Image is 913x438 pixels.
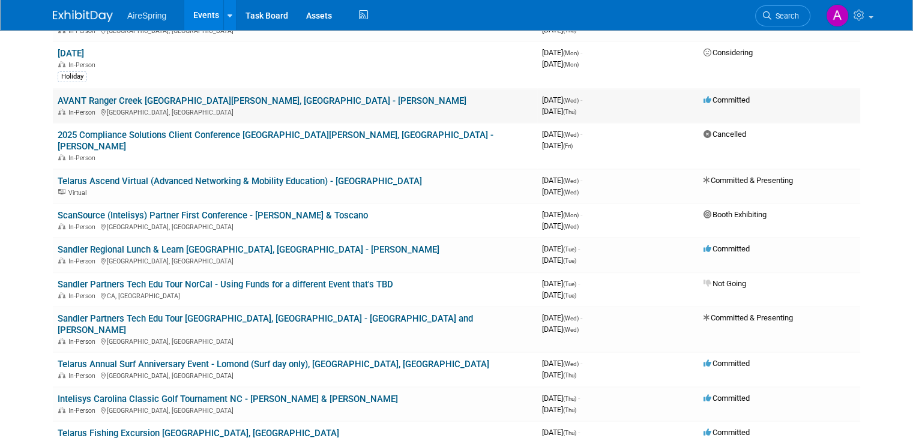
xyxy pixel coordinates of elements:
img: ExhibitDay [53,10,113,22]
span: Search [771,11,799,20]
span: Cancelled [704,130,746,139]
span: [DATE] [542,141,573,150]
img: Angie Handal [826,4,849,27]
span: [DATE] [542,59,579,68]
span: (Tue) [563,281,576,287]
span: Committed [704,244,750,253]
span: Committed [704,359,750,368]
span: - [580,48,582,57]
span: In-Person [68,154,99,162]
img: In-Person Event [58,109,65,115]
span: [DATE] [542,210,582,219]
div: [GEOGRAPHIC_DATA], [GEOGRAPHIC_DATA] [58,336,532,346]
span: [DATE] [542,279,580,288]
span: (Mon) [563,50,579,56]
img: In-Person Event [58,257,65,263]
span: [DATE] [542,48,582,57]
span: [DATE] [542,25,576,34]
span: (Wed) [563,189,579,196]
span: [DATE] [542,176,582,185]
a: AVANT Ranger Creek [GEOGRAPHIC_DATA][PERSON_NAME], [GEOGRAPHIC_DATA] - [PERSON_NAME] [58,95,466,106]
span: Committed [704,394,750,403]
span: In-Person [68,61,99,69]
span: - [580,210,582,219]
span: AireSpring [127,11,166,20]
span: - [580,95,582,104]
div: CA, [GEOGRAPHIC_DATA] [58,290,532,300]
span: (Mon) [563,212,579,218]
span: - [580,359,582,368]
span: - [580,176,582,185]
a: Sandler Partners Tech Edu Tour NorCal - Using Funds for a different Event that's TBD [58,279,393,290]
span: [DATE] [542,256,576,265]
span: In-Person [68,27,99,35]
span: Committed [704,428,750,437]
span: (Wed) [563,178,579,184]
span: In-Person [68,292,99,300]
span: - [580,313,582,322]
span: [DATE] [542,370,576,379]
span: In-Person [68,372,99,380]
span: (Thu) [563,407,576,413]
span: (Fri) [563,143,573,149]
span: [DATE] [542,394,580,403]
a: Intelisys Carolina Classic Golf Tournament NC - [PERSON_NAME] & [PERSON_NAME] [58,394,398,404]
div: [GEOGRAPHIC_DATA], [GEOGRAPHIC_DATA] [58,405,532,415]
span: In-Person [68,338,99,346]
span: [DATE] [542,313,582,322]
a: Telarus Ascend Virtual (Advanced Networking & Mobility Education) - [GEOGRAPHIC_DATA] [58,176,422,187]
span: (Tue) [563,246,576,253]
span: Not Going [704,279,746,288]
div: [GEOGRAPHIC_DATA], [GEOGRAPHIC_DATA] [58,107,532,116]
span: (Thu) [563,372,576,379]
div: [GEOGRAPHIC_DATA], [GEOGRAPHIC_DATA] [58,256,532,265]
img: In-Person Event [58,372,65,378]
span: [DATE] [542,428,580,437]
span: (Mon) [563,61,579,68]
span: (Thu) [563,27,576,34]
a: Search [755,5,810,26]
span: [DATE] [542,325,579,334]
a: ScanSource (Intelisys) Partner First Conference - [PERSON_NAME] & Toscano [58,210,368,221]
img: In-Person Event [58,61,65,67]
img: In-Person Event [58,338,65,344]
span: (Tue) [563,257,576,264]
span: Committed & Presenting [704,313,793,322]
span: - [578,428,580,437]
span: - [578,279,580,288]
span: [DATE] [542,130,582,139]
span: Virtual [68,189,90,197]
span: [DATE] [542,221,579,230]
img: Virtual Event [58,189,65,195]
span: Booth Exhibiting [704,210,767,219]
span: - [578,394,580,403]
span: (Wed) [563,361,579,367]
span: (Tue) [563,292,576,299]
span: (Thu) [563,395,576,402]
span: [DATE] [542,95,582,104]
img: In-Person Event [58,154,65,160]
span: (Thu) [563,430,576,436]
span: (Wed) [563,97,579,104]
img: In-Person Event [58,407,65,413]
span: In-Person [68,223,99,231]
div: [GEOGRAPHIC_DATA], [GEOGRAPHIC_DATA] [58,370,532,380]
span: Committed & Presenting [704,176,793,185]
span: Considering [704,48,753,57]
span: Committed [704,95,750,104]
span: - [580,130,582,139]
span: (Wed) [563,315,579,322]
span: In-Person [68,257,99,265]
span: In-Person [68,109,99,116]
span: In-Person [68,407,99,415]
a: [DATE] [58,48,84,59]
a: Telarus Annual Surf Anniversary Event - Lomond (Surf day only), [GEOGRAPHIC_DATA], [GEOGRAPHIC_DATA] [58,359,489,370]
a: 2025 Compliance Solutions Client Conference [GEOGRAPHIC_DATA][PERSON_NAME], [GEOGRAPHIC_DATA] - [... [58,130,493,152]
span: (Wed) [563,326,579,333]
span: [DATE] [542,107,576,116]
span: [DATE] [542,244,580,253]
span: [DATE] [542,405,576,414]
img: In-Person Event [58,292,65,298]
img: In-Person Event [58,223,65,229]
span: (Thu) [563,109,576,115]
